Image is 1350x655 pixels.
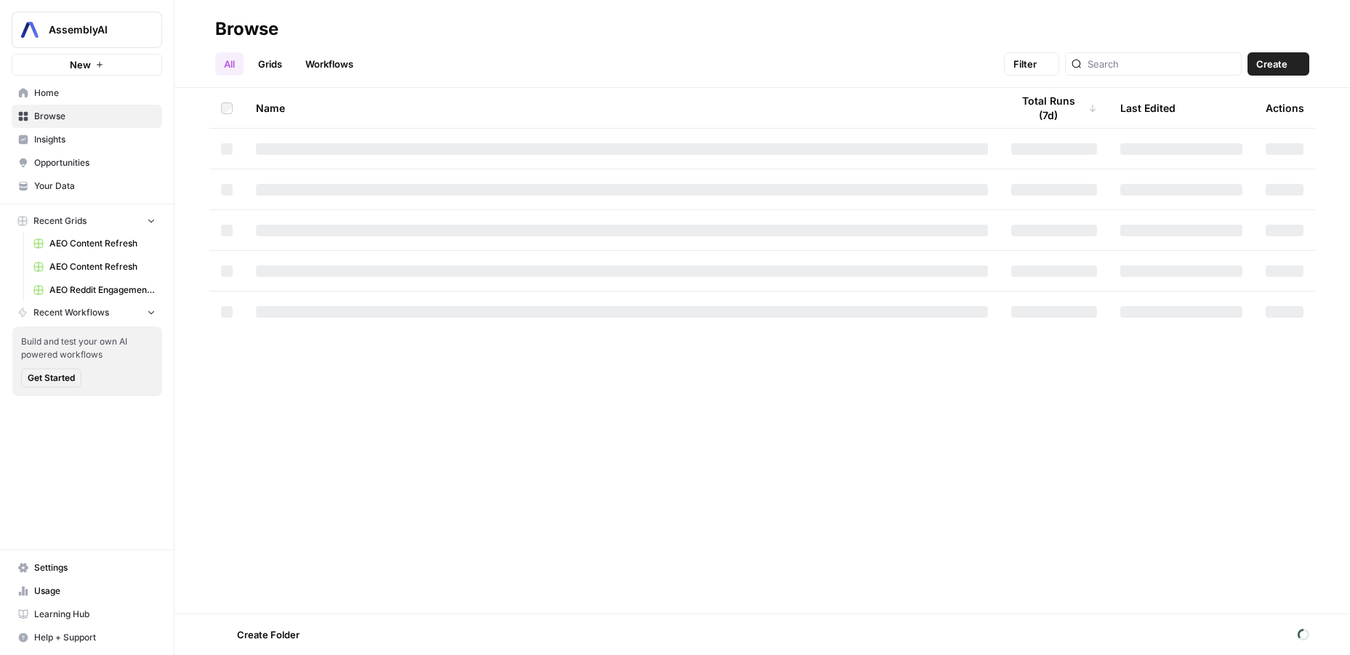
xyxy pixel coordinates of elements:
[12,105,162,128] a: Browse
[1247,52,1309,76] button: Create
[33,214,87,228] span: Recent Grids
[1120,88,1176,128] div: Last Edited
[34,110,156,123] span: Browse
[27,278,162,302] a: AEO Reddit Engagement (3)
[17,17,43,43] img: AssemblyAI Logo
[28,371,75,385] span: Get Started
[1011,88,1097,128] div: Total Runs (7d)
[12,54,162,76] button: New
[33,306,109,319] span: Recent Workflows
[49,284,156,297] span: AEO Reddit Engagement (3)
[215,623,308,646] button: Create Folder
[34,180,156,193] span: Your Data
[34,87,156,100] span: Home
[49,260,156,273] span: AEO Content Refresh
[12,128,162,151] a: Insights
[21,335,153,361] span: Build and test your own AI powered workflows
[34,584,156,598] span: Usage
[12,174,162,198] a: Your Data
[12,603,162,626] a: Learning Hub
[297,52,362,76] a: Workflows
[34,608,156,621] span: Learning Hub
[1256,57,1287,71] span: Create
[215,52,244,76] a: All
[34,133,156,146] span: Insights
[12,302,162,324] button: Recent Workflows
[1266,88,1304,128] div: Actions
[1013,57,1037,71] span: Filter
[12,626,162,649] button: Help + Support
[12,210,162,232] button: Recent Grids
[12,579,162,603] a: Usage
[49,23,137,37] span: AssemblyAI
[237,627,300,642] span: Create Folder
[12,556,162,579] a: Settings
[70,57,91,72] span: New
[12,12,162,48] button: Workspace: AssemblyAI
[12,151,162,174] a: Opportunities
[1088,57,1235,71] input: Search
[27,232,162,255] a: AEO Content Refresh
[12,81,162,105] a: Home
[49,237,156,250] span: AEO Content Refresh
[34,156,156,169] span: Opportunities
[215,17,278,41] div: Browse
[34,631,156,644] span: Help + Support
[34,561,156,574] span: Settings
[27,255,162,278] a: AEO Content Refresh
[1004,52,1059,76] button: Filter
[21,369,81,387] button: Get Started
[249,52,291,76] a: Grids
[256,88,988,128] div: Name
